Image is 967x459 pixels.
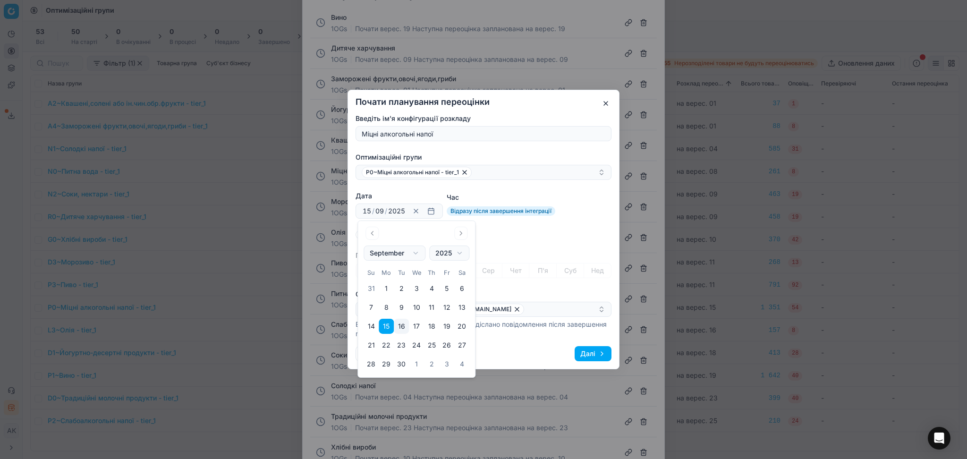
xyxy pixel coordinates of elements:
span: / [385,206,387,216]
button: Thursday, September 11th, 2025 [424,300,439,315]
button: Saturday, October 4th, 2025 [454,357,469,372]
label: Оптимізаційні групи [356,153,611,162]
label: Оповіщення [356,289,611,299]
th: Tuesday [394,268,409,277]
button: Wednesday, September 17th, 2025 [409,319,424,334]
button: Monday, September 22nd, 2025 [379,338,394,353]
th: Monday [379,268,394,277]
button: Choose the Year [429,246,469,261]
button: Sunday, September 28th, 2025 [364,357,379,372]
button: [PERSON_NAME][EMAIL_ADDRESS][DOMAIN_NAME] [356,302,611,317]
button: Sunday, September 21st, 2025 [364,338,379,353]
button: Скасувати [356,346,402,361]
button: P0~Міцні алкогольні напої - tier_1 [356,165,611,180]
button: Friday, September 12th, 2025 [439,300,454,315]
button: Wednesday, September 24th, 2025 [409,338,424,353]
button: Sunday, August 31st, 2025 [364,281,379,296]
button: Friday, October 3rd, 2025 [439,357,454,372]
button: Tuesday, September 23rd, 2025 [394,338,409,353]
button: Sunday, September 7th, 2025 [364,300,379,315]
span: / [372,206,374,216]
button: Monday, September 29th, 2025 [379,357,394,372]
input: months [374,206,385,216]
button: Tuesday, September 2nd, 2025 [394,281,409,296]
button: Go to the Next Month [454,227,467,240]
button: Thursday, September 4th, 2025 [424,281,439,296]
th: Thursday [424,268,439,277]
button: Wednesday, September 3rd, 2025 [409,281,424,296]
input: eg. "Weekly optimization" [360,127,607,141]
button: Monday, September 8th, 2025 [379,300,394,315]
button: Thursday, September 18th, 2025 [424,319,439,334]
button: Saturday, September 27th, 2025 [454,338,469,353]
button: Friday, September 26th, 2025 [439,338,454,353]
button: Sunday, September 14th, 2025 [364,319,379,334]
input: days [362,206,372,216]
button: Monday, September 15th, 2025, selected [379,319,394,334]
th: Saturday [454,268,469,277]
button: Friday, September 5th, 2025 [439,281,454,296]
label: Введіть ім'я конфігурації розкладу [356,114,611,123]
label: Час [447,191,555,204]
button: Today, Tuesday, September 16th, 2025 [394,319,409,334]
button: Choose the Month [364,246,425,261]
span: P0~Міцні алкогольні напої - tier_1 [366,169,459,176]
th: Sunday [364,268,379,277]
table: September 2025 [364,268,469,372]
button: Monday, September 1st, 2025 [379,281,394,296]
button: Saturday, September 13th, 2025 [454,300,469,315]
button: Thursday, September 25th, 2025 [424,338,439,353]
th: Friday [439,268,454,277]
button: Go to the Previous Month [365,227,379,240]
button: Далі [575,346,611,361]
button: Saturday, September 6th, 2025 [454,281,469,296]
button: Friday, September 19th, 2025 [439,319,454,334]
input: years [387,206,406,216]
button: Wednesday, September 10th, 2025 [409,300,424,315]
button: Thursday, October 2nd, 2025 [424,357,439,372]
button: Tuesday, September 30th, 2025 [394,357,409,372]
th: Wednesday [409,268,424,277]
label: Дата [356,191,443,201]
p: Виберіть користувачів, яким буде надіслано повідомлення після завершення переоцінки [356,320,611,339]
h2: Почати планування переоцінки [356,98,611,106]
button: Saturday, September 20th, 2025 [454,319,469,334]
button: Wednesday, October 1st, 2025 [409,357,424,372]
button: Tuesday, September 9th, 2025 [394,300,409,315]
span: Відразу після завершення інтеграції [447,206,555,216]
